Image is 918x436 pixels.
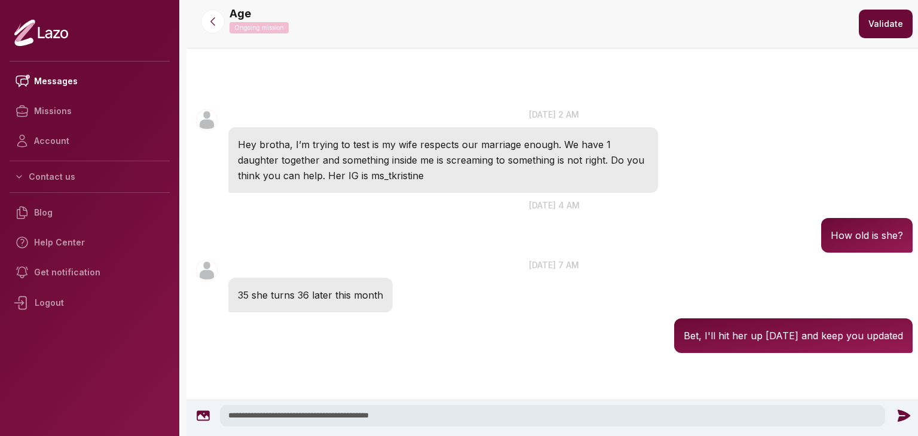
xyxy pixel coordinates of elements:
[238,137,648,183] p: Hey brotha, I’m trying to test is my wife respects our marriage enough. We have 1 daughter togeth...
[684,328,903,343] p: Bet, I'll hit her up [DATE] and keep you updated
[238,287,383,303] p: 35 she turns 36 later this month
[831,228,903,243] p: How old is she?
[859,10,913,38] button: Validate
[10,228,170,257] a: Help Center
[10,66,170,96] a: Messages
[229,22,289,33] p: Ongoing mission
[10,166,170,188] button: Contact us
[10,287,170,318] div: Logout
[10,198,170,228] a: Blog
[229,5,251,22] p: Age
[10,126,170,156] a: Account
[10,257,170,287] a: Get notification
[10,96,170,126] a: Missions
